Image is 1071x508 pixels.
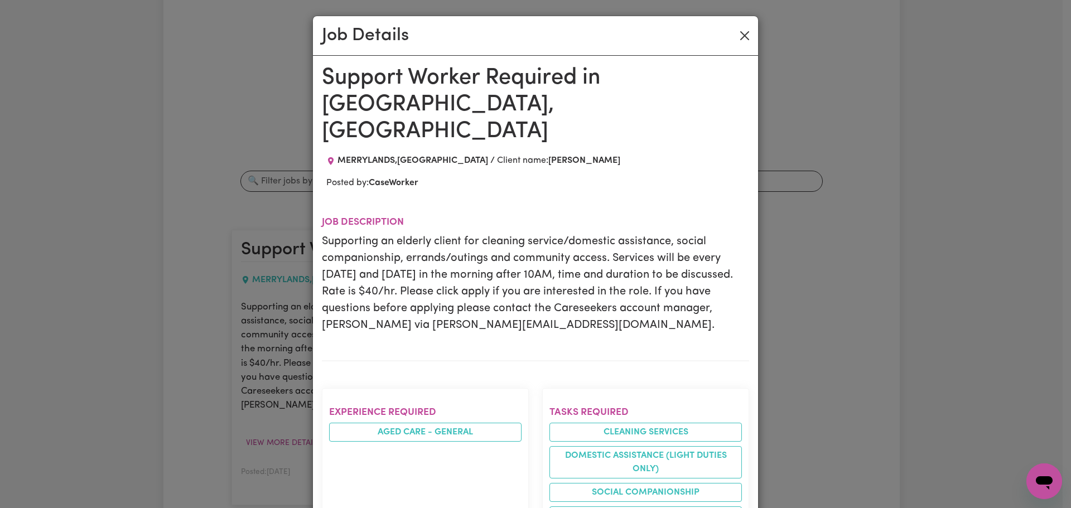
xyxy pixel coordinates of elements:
[549,446,742,478] li: Domestic assistance (light duties only)
[326,178,418,187] span: Posted by:
[322,154,493,167] div: Job location: MERRYLANDS, New South Wales
[329,407,522,418] h2: Experience required
[322,65,749,145] h1: Support Worker Required in [GEOGRAPHIC_DATA], [GEOGRAPHIC_DATA]
[369,178,418,187] b: CaseWorker
[549,483,742,502] li: Social companionship
[322,25,409,46] h2: Job Details
[548,156,620,165] b: [PERSON_NAME]
[337,156,488,165] span: MERRYLANDS , [GEOGRAPHIC_DATA]
[493,154,625,167] div: Client name:
[1026,463,1062,499] iframe: Button to launch messaging window
[322,216,749,228] h2: Job description
[329,423,522,442] li: Aged care - General
[549,423,742,442] li: Cleaning services
[322,233,749,333] p: Supporting an elderly client for cleaning service/domestic assistance, social companionship, erra...
[736,27,754,45] button: Close
[549,407,742,418] h2: Tasks required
